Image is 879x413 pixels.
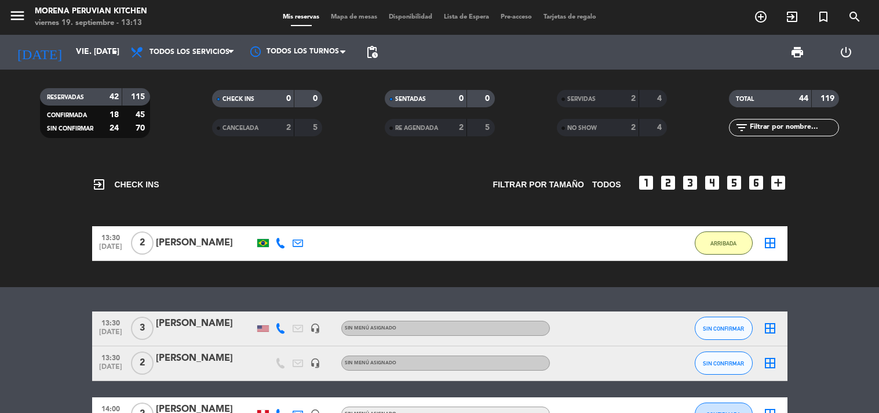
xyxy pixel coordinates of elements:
[735,121,749,135] i: filter_list
[631,124,636,132] strong: 2
[286,124,291,132] strong: 2
[703,173,721,192] i: looks_4
[345,326,396,331] span: Sin menú asignado
[136,124,147,132] strong: 70
[659,173,677,192] i: looks_two
[754,10,768,24] i: add_circle_outline
[703,325,744,332] span: SIN CONFIRMAR
[747,173,765,192] i: looks_6
[310,323,320,334] i: headset_mic
[313,95,320,103] strong: 0
[156,236,254,251] div: [PERSON_NAME]
[47,113,87,118] span: CONFIRMADA
[313,124,320,132] strong: 5
[9,39,70,65] i: [DATE]
[710,240,736,247] span: ARRIBADA
[438,14,495,20] span: Lista de Espera
[395,96,426,102] span: SENTADAS
[763,236,777,250] i: border_all
[110,93,119,101] strong: 42
[277,14,325,20] span: Mis reservas
[493,178,584,191] span: Filtrar por tamaño
[763,321,777,335] i: border_all
[310,358,320,368] i: headset_mic
[785,10,799,24] i: exit_to_app
[695,352,753,375] button: SIN CONFIRMAR
[769,173,787,192] i: add_box
[459,95,464,103] strong: 0
[681,173,699,192] i: looks_3
[383,14,438,20] span: Disponibilidad
[92,177,106,191] i: exit_to_app
[703,360,744,367] span: SIN CONFIRMAR
[286,95,291,103] strong: 0
[395,125,438,131] span: RE AGENDADA
[485,95,492,103] strong: 0
[223,96,254,102] span: CHECK INS
[657,95,664,103] strong: 4
[695,231,753,255] button: ARRIBADA
[96,363,125,376] span: [DATE]
[631,95,636,103] strong: 2
[695,317,753,340] button: SIN CONFIRMAR
[725,173,743,192] i: looks_5
[110,111,119,119] strong: 18
[131,317,154,340] span: 3
[47,126,93,132] span: SIN CONFIRMAR
[538,14,602,20] span: Tarjetas de regalo
[567,96,596,102] span: SERVIDAS
[96,316,125,329] span: 13:30
[592,178,621,191] span: TODOS
[149,48,229,56] span: Todos los servicios
[839,45,853,59] i: power_settings_new
[47,95,84,100] span: RESERVADAS
[790,45,804,59] span: print
[485,124,492,132] strong: 5
[92,177,159,191] span: CHECK INS
[35,17,147,29] div: viernes 19. septiembre - 13:13
[156,316,254,331] div: [PERSON_NAME]
[495,14,538,20] span: Pre-acceso
[365,45,379,59] span: pending_actions
[96,350,125,364] span: 13:30
[637,173,655,192] i: looks_one
[108,45,122,59] i: arrow_drop_down
[9,7,26,24] i: menu
[96,230,125,244] span: 13:30
[35,6,147,17] div: Morena Peruvian Kitchen
[131,352,154,375] span: 2
[749,121,838,134] input: Filtrar por nombre...
[9,7,26,28] button: menu
[136,111,147,119] strong: 45
[156,351,254,366] div: [PERSON_NAME]
[459,124,464,132] strong: 2
[567,125,597,131] span: NO SHOW
[110,124,119,132] strong: 24
[131,231,154,255] span: 2
[657,124,664,132] strong: 4
[131,93,147,101] strong: 115
[736,96,754,102] span: TOTAL
[345,361,396,365] span: Sin menú asignado
[96,243,125,256] span: [DATE]
[799,95,808,103] strong: 44
[96,328,125,342] span: [DATE]
[325,14,383,20] span: Mapa de mesas
[822,35,870,70] div: LOG OUT
[816,10,830,24] i: turned_in_not
[820,95,837,103] strong: 119
[763,356,777,370] i: border_all
[223,125,258,131] span: CANCELADA
[848,10,862,24] i: search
